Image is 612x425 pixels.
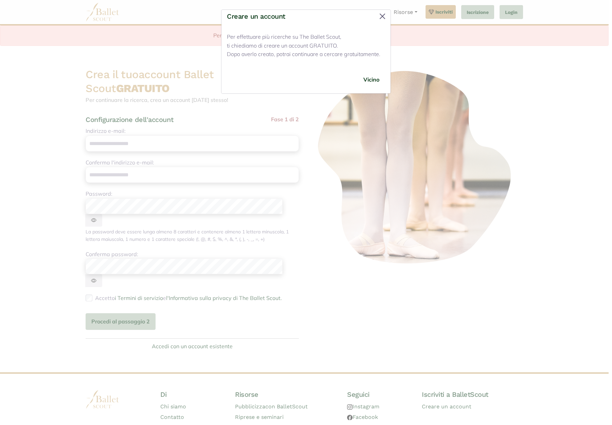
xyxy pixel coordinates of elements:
font: Dopo averlo creato, potrai continuare a cercare gratuitamente. [227,51,380,57]
font: Per effettuare più ricerche su The Ballet Scout, [227,33,341,40]
font: ti chiediamo di creare un account GRATUITO. [227,42,338,49]
font: Vicino [363,76,379,83]
button: Vicino [358,71,385,88]
font: Creare un account [227,12,285,20]
button: Vicino [377,11,388,22]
